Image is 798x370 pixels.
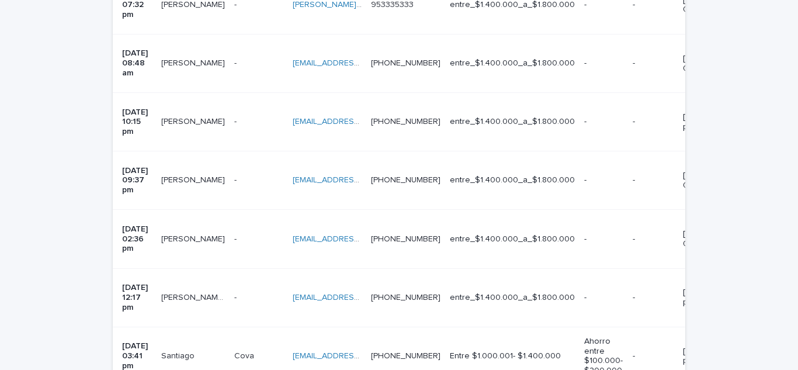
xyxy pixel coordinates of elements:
p: entre_$1.400.000_a_$1.800.000 [450,234,575,244]
p: [DATE] 08:48 am [122,49,152,78]
p: - [633,58,674,68]
a: [PHONE_NUMBER] [371,117,440,126]
p: - [234,291,239,303]
p: Fernando Javier Faundez [161,115,227,127]
p: [DATE] 02:36 pm [683,229,730,249]
p: - [234,232,239,244]
p: [DATE] 09:37 pm [122,166,152,195]
a: [PHONE_NUMBER] [371,293,440,302]
a: [PHONE_NUMBER] [371,235,440,243]
p: - [234,173,239,185]
p: [DATE] 10:15 pm [683,112,730,132]
p: Cova [234,349,256,361]
p: Entre $1.000.001- $1.400.000 [450,351,575,361]
p: - [584,234,623,244]
p: - [234,115,239,127]
p: - [584,293,623,303]
p: Marielena Quintero [161,56,227,68]
p: Pons T Nelson [161,291,227,303]
p: - [584,175,623,185]
p: - [633,234,674,244]
p: Fernando Lagos [161,232,227,244]
p: Santiago [161,349,197,361]
a: [PHONE_NUMBER] [371,176,440,184]
a: [EMAIL_ADDRESS][DOMAIN_NAME] [293,352,425,360]
p: - [584,58,623,68]
p: - [633,117,674,127]
p: [DATE] 12:17 pm [683,288,730,307]
p: juan contreras barraza [161,173,227,185]
p: [DATE] 08:48 am [683,54,730,74]
a: [PERSON_NAME][EMAIL_ADDRESS][DOMAIN_NAME] [293,1,488,9]
p: entre_$1.400.000_a_$1.800.000 [450,293,575,303]
p: - [234,56,239,68]
p: [DATE] 02:36 pm [122,224,152,254]
p: - [633,175,674,185]
p: [DATE] 12:17 pm [122,283,152,312]
a: [EMAIL_ADDRESS][DOMAIN_NAME] [293,235,425,243]
p: [DATE] 10:15 pm [122,108,152,137]
p: [DATE] 09:37 pm [683,171,730,191]
a: [EMAIL_ADDRESS][DOMAIN_NAME] [293,117,425,126]
a: [EMAIL_ADDRESS][DOMAIN_NAME] [293,176,425,184]
a: [PHONE_NUMBER] [371,352,440,360]
p: [DATE] 03:41 pm [683,347,730,366]
a: [EMAIL_ADDRESS][DOMAIN_NAME] [293,293,425,302]
p: - [633,293,674,303]
a: [EMAIL_ADDRESS][DOMAIN_NAME] [293,59,425,67]
a: 953335333 [371,1,414,9]
p: entre_$1.400.000_a_$1.800.000 [450,175,575,185]
p: - [584,117,623,127]
p: - [633,351,674,361]
a: [PHONE_NUMBER] [371,59,440,67]
p: entre_$1.400.000_a_$1.800.000 [450,58,575,68]
p: entre_$1.400.000_a_$1.800.000 [450,117,575,127]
